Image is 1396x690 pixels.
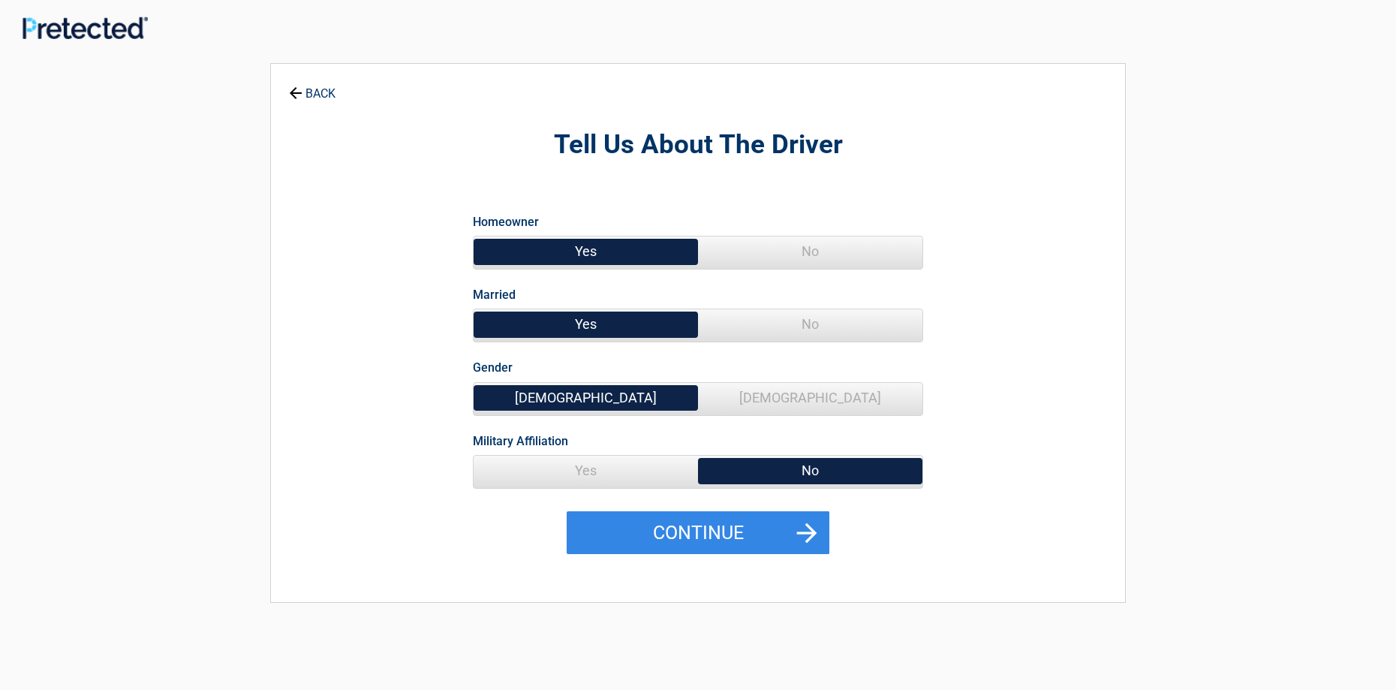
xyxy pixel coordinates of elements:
label: Married [473,285,516,305]
a: BACK [286,74,338,100]
span: [DEMOGRAPHIC_DATA] [474,383,698,413]
span: Yes [474,237,698,267]
span: No [698,237,922,267]
img: Main Logo [23,17,148,39]
h2: Tell Us About The Driver [354,128,1042,163]
span: No [698,456,922,486]
span: No [698,309,922,339]
span: Yes [474,309,698,339]
label: Homeowner [473,212,539,232]
label: Gender [473,357,513,378]
button: Continue [567,511,829,555]
span: [DEMOGRAPHIC_DATA] [698,383,922,413]
label: Military Affiliation [473,431,568,451]
span: Yes [474,456,698,486]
